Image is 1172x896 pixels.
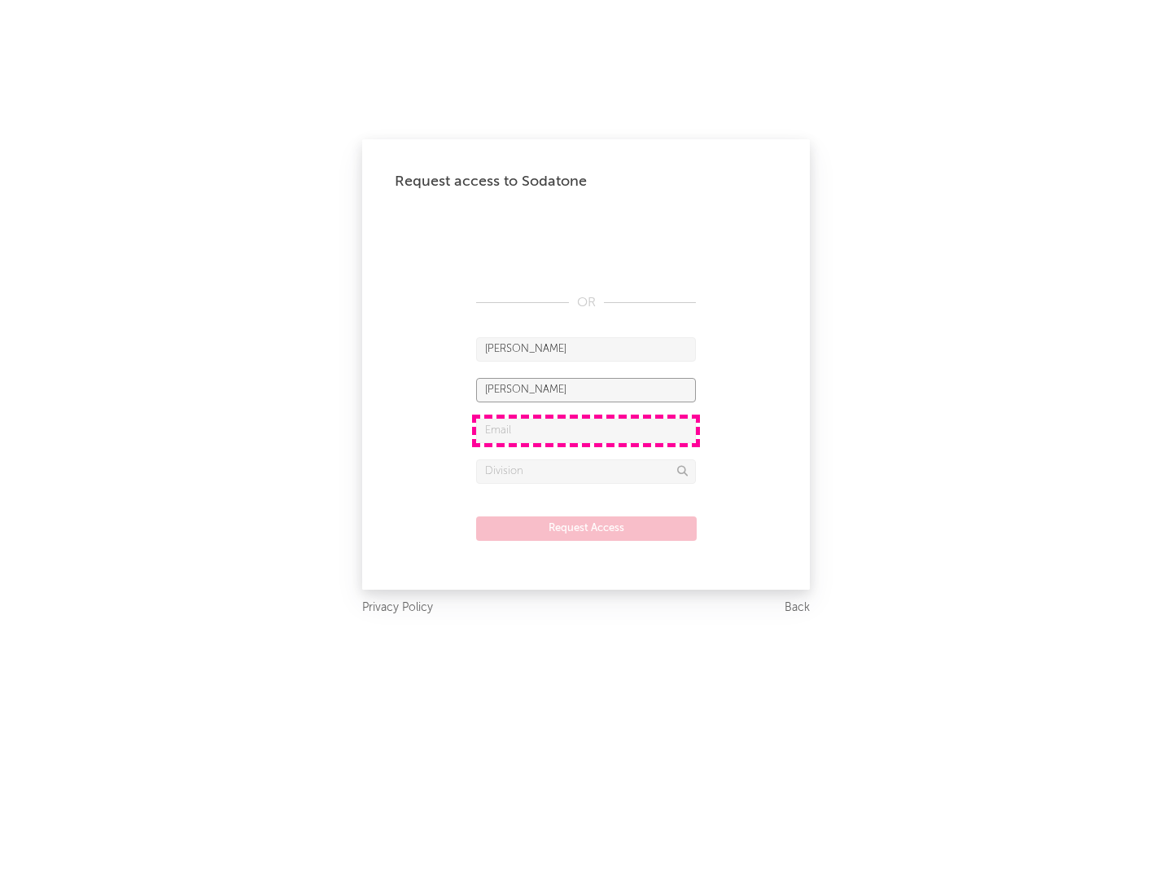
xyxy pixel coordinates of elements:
[476,337,696,362] input: First Name
[476,516,697,541] button: Request Access
[476,378,696,402] input: Last Name
[395,172,777,191] div: Request access to Sodatone
[476,459,696,484] input: Division
[362,598,433,618] a: Privacy Policy
[785,598,810,618] a: Back
[476,419,696,443] input: Email
[476,293,696,313] div: OR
